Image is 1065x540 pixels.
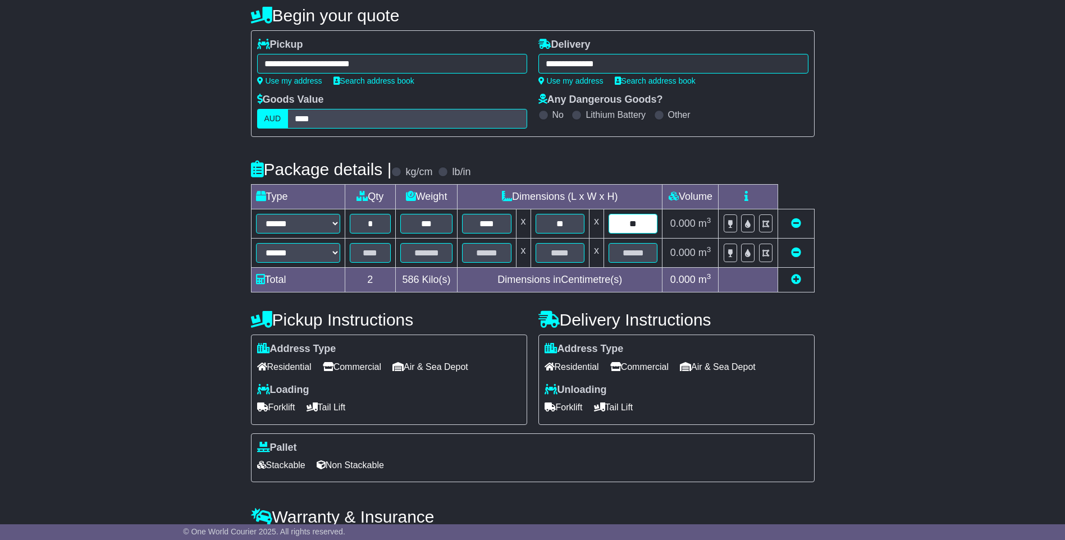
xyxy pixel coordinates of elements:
[545,358,599,376] span: Residential
[396,268,458,292] td: Kilo(s)
[403,274,419,285] span: 586
[516,209,531,239] td: x
[615,76,696,85] a: Search address book
[538,94,663,106] label: Any Dangerous Goods?
[251,160,392,179] h4: Package details |
[452,166,470,179] label: lb/in
[670,274,696,285] span: 0.000
[257,39,303,51] label: Pickup
[257,456,305,474] span: Stackable
[251,268,345,292] td: Total
[392,358,468,376] span: Air & Sea Depot
[698,274,711,285] span: m
[552,109,564,120] label: No
[183,527,345,536] span: © One World Courier 2025. All rights reserved.
[257,442,297,454] label: Pallet
[610,358,669,376] span: Commercial
[791,274,801,285] a: Add new item
[545,399,583,416] span: Forklift
[257,94,324,106] label: Goods Value
[458,268,662,292] td: Dimensions in Centimetre(s)
[257,399,295,416] span: Forklift
[680,358,756,376] span: Air & Sea Depot
[589,239,604,268] td: x
[707,216,711,225] sup: 3
[317,456,384,474] span: Non Stackable
[545,384,607,396] label: Unloading
[516,239,531,268] td: x
[257,384,309,396] label: Loading
[589,209,604,239] td: x
[670,218,696,229] span: 0.000
[405,166,432,179] label: kg/cm
[586,109,646,120] label: Lithium Battery
[345,268,396,292] td: 2
[707,272,711,281] sup: 3
[251,507,815,526] h4: Warranty & Insurance
[545,343,624,355] label: Address Type
[594,399,633,416] span: Tail Lift
[251,6,815,25] h4: Begin your quote
[257,343,336,355] label: Address Type
[458,185,662,209] td: Dimensions (L x W x H)
[257,76,322,85] a: Use my address
[257,109,289,129] label: AUD
[307,399,346,416] span: Tail Lift
[333,76,414,85] a: Search address book
[668,109,691,120] label: Other
[698,247,711,258] span: m
[257,358,312,376] span: Residential
[396,185,458,209] td: Weight
[251,310,527,329] h4: Pickup Instructions
[538,310,815,329] h4: Delivery Instructions
[791,247,801,258] a: Remove this item
[670,247,696,258] span: 0.000
[538,76,604,85] a: Use my address
[323,358,381,376] span: Commercial
[707,245,711,254] sup: 3
[662,185,719,209] td: Volume
[698,218,711,229] span: m
[345,185,396,209] td: Qty
[791,218,801,229] a: Remove this item
[538,39,591,51] label: Delivery
[251,185,345,209] td: Type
